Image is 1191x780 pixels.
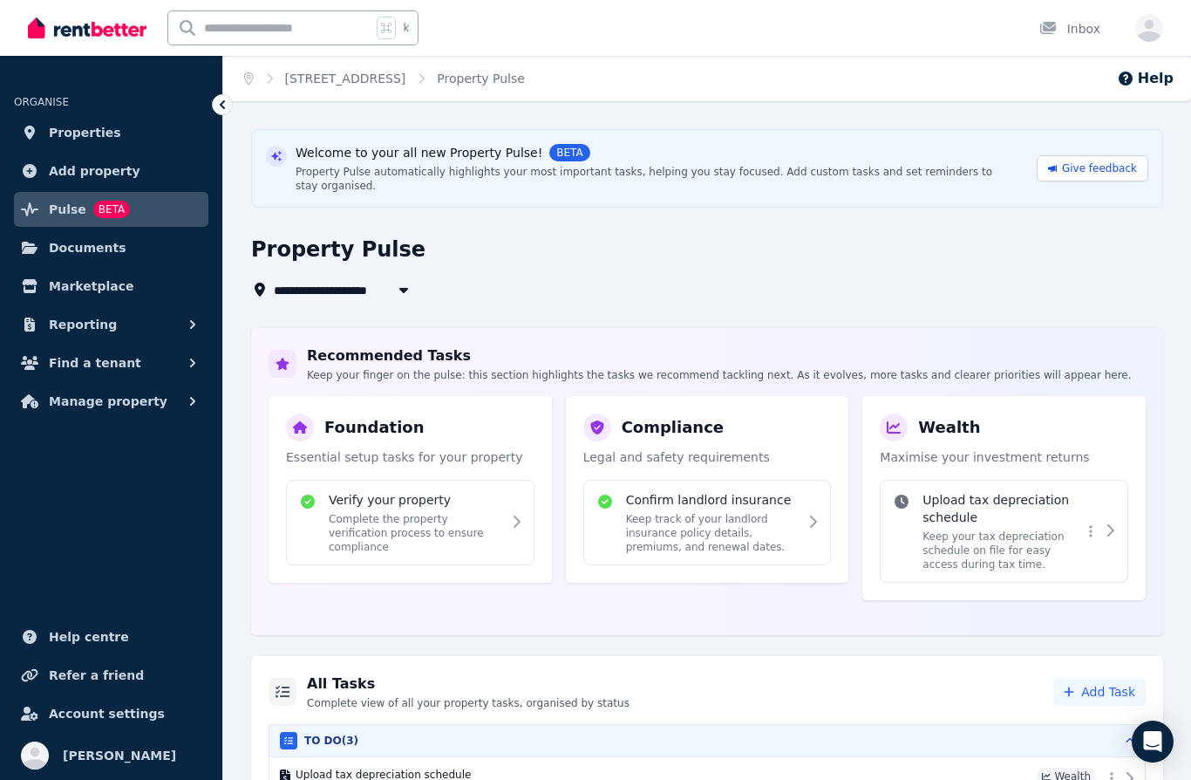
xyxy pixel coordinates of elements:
div: Verify your propertyComplete the property verification process to ensure compliance [286,480,534,565]
a: [STREET_ADDRESS] [285,72,406,86]
p: Complete view of all your property tasks, organised by status [307,696,630,710]
h3: Compliance [622,415,724,440]
span: Add property [49,161,140,181]
h3: Foundation [324,415,425,440]
span: Help centre [49,626,129,647]
a: Account settings [14,696,208,731]
h4: Upload tax depreciation schedule [922,491,1082,526]
button: Help [1117,68,1174,89]
span: Pulse [49,199,86,220]
span: Welcome to your all new Property Pulse! [296,144,542,161]
a: Help centre [14,619,208,654]
div: Upload tax depreciation scheduleKeep your tax depreciation schedule on file for easy access durin... [880,480,1128,583]
a: Give feedback [1037,155,1148,181]
a: PulseBETA [14,192,208,227]
a: Marketplace [14,269,208,304]
span: Add Task [1081,683,1135,701]
p: Legal and safety requirements [583,448,832,466]
p: Keep track of your landlord insurance policy details, premiums, and renewal dates. [626,512,800,554]
nav: Breadcrumb [223,56,546,101]
div: Property Pulse automatically highlights your most important tasks, helping you stay focused. Add ... [296,165,1009,193]
span: Manage property [49,391,167,412]
div: Open Intercom Messenger [1132,721,1174,763]
button: TO DO(3) [269,725,1145,756]
button: Find a tenant [14,346,208,380]
div: Inbox [1039,20,1100,38]
a: Add property [14,154,208,188]
span: Properties [49,122,121,143]
span: Find a tenant [49,352,141,373]
span: Give feedback [1062,161,1137,175]
span: [PERSON_NAME] [63,745,176,766]
span: BETA [93,201,130,218]
a: Documents [14,230,208,265]
span: ORGANISE [14,96,69,108]
span: Documents [49,237,126,258]
h3: Wealth [918,415,980,440]
h2: Recommended Tasks [307,346,1132,366]
h4: Confirm landlord insurance [626,491,800,509]
a: Properties [14,115,208,150]
p: Keep your tax depreciation schedule on file for easy access during tax time. [922,530,1082,571]
a: Refer a friend [14,658,208,693]
h2: All Tasks [307,674,630,694]
span: BETA [549,144,589,161]
button: More options [1082,521,1099,542]
p: Essential setup tasks for your property [286,448,534,466]
button: Reporting [14,307,208,342]
span: Account settings [49,703,165,724]
p: Complete the property verification process to ensure compliance [329,512,502,554]
p: Keep your finger on the pulse: this section highlights the tasks we recommend tackling next. As i... [307,368,1132,382]
span: Reporting [49,314,117,335]
h1: Property Pulse [251,236,425,263]
a: Property Pulse [437,72,525,86]
span: Marketplace [49,276,133,297]
div: Confirm landlord insuranceKeep track of your landlord insurance policy details, premiums, and ren... [583,480,832,565]
button: Add Task [1053,678,1146,706]
span: k [403,21,409,35]
h4: Verify your property [329,491,502,509]
h3: TO DO ( 3 ) [304,734,358,748]
p: Maximise your investment returns [880,448,1128,466]
button: Manage property [14,384,208,419]
span: Refer a friend [49,665,144,686]
img: RentBetter [28,15,146,41]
